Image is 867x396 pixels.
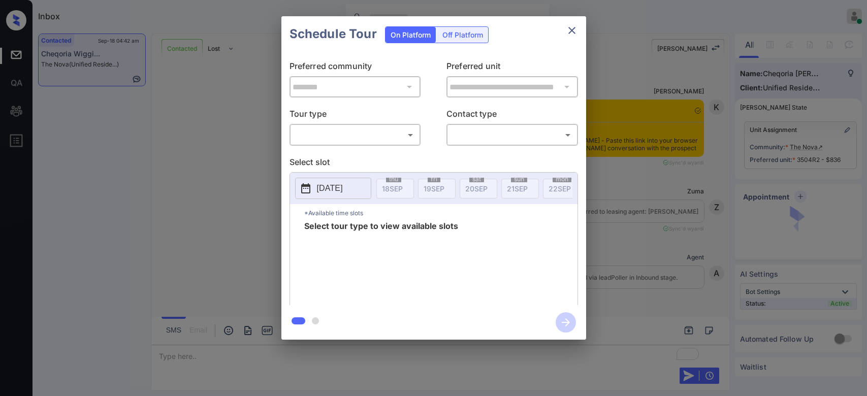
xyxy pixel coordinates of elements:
div: On Platform [386,27,436,43]
span: Select tour type to view available slots [304,222,458,303]
p: [DATE] [317,182,343,194]
p: Tour type [290,108,421,124]
p: Select slot [290,156,578,172]
h2: Schedule Tour [281,16,385,52]
button: close [562,20,582,41]
p: Contact type [446,108,578,124]
div: Off Platform [437,27,488,43]
p: Preferred community [290,60,421,76]
p: Preferred unit [446,60,578,76]
p: *Available time slots [304,204,577,222]
button: [DATE] [295,178,371,199]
